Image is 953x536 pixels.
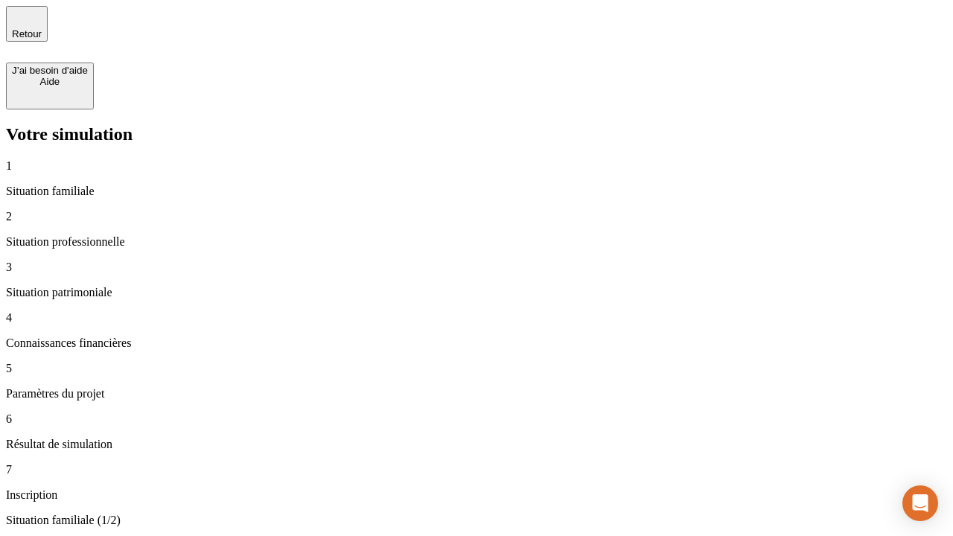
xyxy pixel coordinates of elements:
[6,286,947,299] p: Situation patrimoniale
[6,235,947,249] p: Situation professionnelle
[6,185,947,198] p: Situation familiale
[6,412,947,426] p: 6
[12,76,88,87] div: Aide
[6,488,947,502] p: Inscription
[6,336,947,350] p: Connaissances financières
[6,514,947,527] p: Situation familiale (1/2)
[6,362,947,375] p: 5
[6,63,94,109] button: J’ai besoin d'aideAide
[6,387,947,401] p: Paramètres du projet
[6,261,947,274] p: 3
[6,311,947,325] p: 4
[902,485,938,521] div: Open Intercom Messenger
[6,159,947,173] p: 1
[6,438,947,451] p: Résultat de simulation
[6,463,947,476] p: 7
[6,124,947,144] h2: Votre simulation
[12,28,42,39] span: Retour
[6,6,48,42] button: Retour
[12,65,88,76] div: J’ai besoin d'aide
[6,210,947,223] p: 2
